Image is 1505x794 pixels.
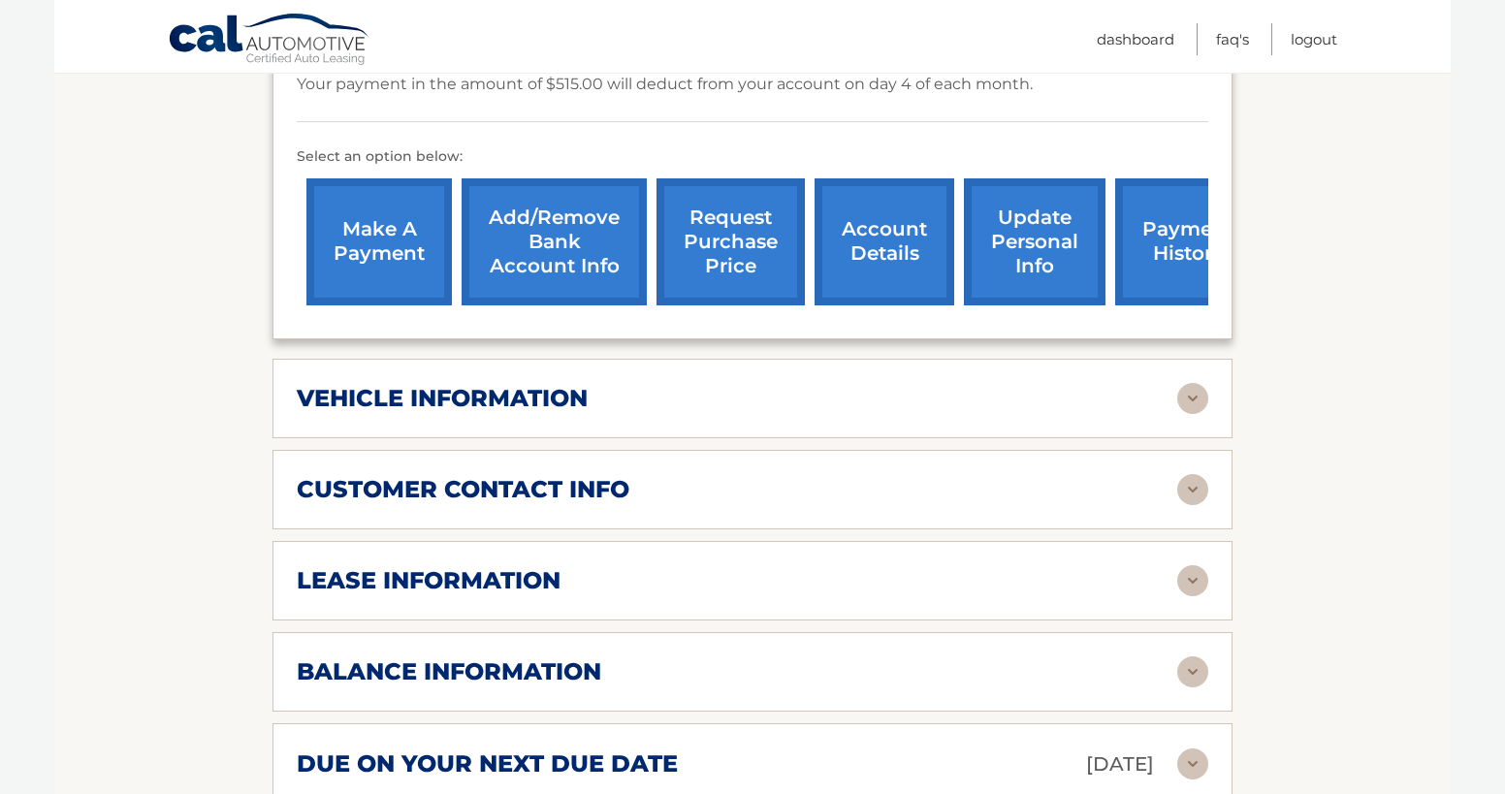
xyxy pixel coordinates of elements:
h2: lease information [297,566,560,595]
a: update personal info [964,178,1105,305]
a: make a payment [306,178,452,305]
h2: vehicle information [297,384,588,413]
a: Cal Automotive [168,13,371,69]
a: Logout [1291,23,1337,55]
img: accordion-rest.svg [1177,383,1208,414]
a: request purchase price [656,178,805,305]
a: payment history [1115,178,1261,305]
h2: due on your next due date [297,749,678,778]
img: accordion-rest.svg [1177,565,1208,596]
h2: balance information [297,657,601,686]
img: accordion-rest.svg [1177,474,1208,505]
a: Add/Remove bank account info [462,178,647,305]
a: Dashboard [1097,23,1174,55]
a: account details [815,178,954,305]
p: Your payment in the amount of $515.00 will deduct from your account on day 4 of each month. [297,71,1033,98]
p: [DATE] [1086,747,1154,781]
img: accordion-rest.svg [1177,748,1208,779]
h2: customer contact info [297,475,629,504]
a: FAQ's [1216,23,1249,55]
img: accordion-rest.svg [1177,656,1208,687]
p: Select an option below: [297,145,1208,169]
